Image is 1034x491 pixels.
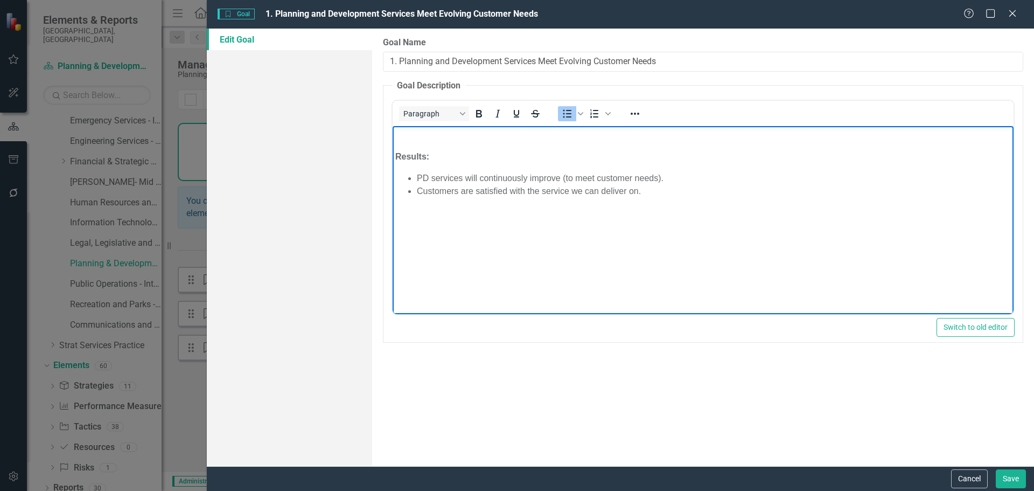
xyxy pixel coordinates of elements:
[218,9,255,19] span: Goal
[526,106,544,121] button: Strikethrough
[951,469,988,488] button: Cancel
[383,52,1023,72] input: Goal Name
[393,126,1014,314] iframe: Rich Text Area
[392,80,466,92] legend: Goal Description
[507,106,526,121] button: Underline
[937,318,1015,337] button: Switch to old editor
[996,469,1026,488] button: Save
[558,106,585,121] div: Bullet list
[470,106,488,121] button: Bold
[399,106,469,121] button: Block Paragraph
[403,109,456,118] span: Paragraph
[585,106,612,121] div: Numbered list
[266,9,538,19] span: 1. Planning and Development Services Meet Evolving Customer Needs
[488,106,507,121] button: Italic
[626,106,644,121] button: Reveal or hide additional toolbar items
[383,37,1023,49] label: Goal Name
[207,29,372,50] a: Edit Goal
